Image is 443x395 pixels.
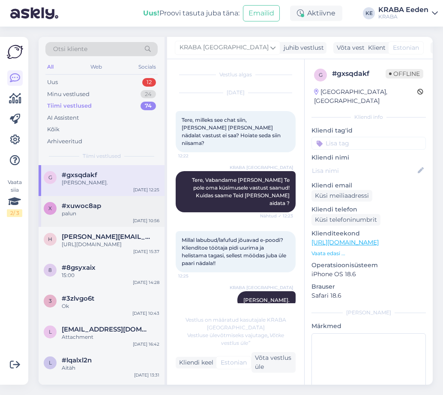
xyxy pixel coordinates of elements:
div: Vestlus algas [176,71,296,78]
div: Tiimi vestlused [47,102,92,110]
span: l [49,329,52,335]
p: Vaata edasi ... [311,250,426,257]
span: Nähtud ✓ 12:23 [260,213,293,219]
div: [DATE] 12:25 [133,187,159,193]
div: KRABA Eeden [378,6,428,13]
div: [DATE] 15:37 [133,248,159,255]
a: KRABA EedenKRABA [378,6,438,20]
span: KRABA [GEOGRAPHIC_DATA] [230,164,293,171]
span: h [48,236,52,242]
span: Vestlus on määratud kasutajale KRABA [GEOGRAPHIC_DATA] [186,317,286,331]
div: Aitäh [62,364,159,372]
div: Proovi tasuta juba täna: [143,8,239,18]
div: 2 / 3 [7,209,22,217]
div: [DATE] 14:28 [133,279,159,286]
span: KRABA [GEOGRAPHIC_DATA] [230,284,293,291]
div: Ok [62,302,159,310]
span: 3 [49,298,52,304]
div: [DATE] 13:31 [134,372,159,378]
span: x [48,205,52,211]
p: Kliendi telefon [311,205,426,214]
span: #xuwoc8ap [62,202,101,210]
span: KRABA [GEOGRAPHIC_DATA] [180,43,269,52]
img: Askly Logo [7,44,23,60]
div: Võta vestlus üle [333,42,387,54]
div: 24 [141,90,156,99]
span: 12:22 [178,153,210,159]
p: Operatsioonisüsteem [311,261,426,270]
div: Socials [137,61,158,72]
div: Attachment [62,333,159,341]
a: [URL][DOMAIN_NAME] [311,238,379,246]
div: [PERSON_NAME] [311,309,426,317]
span: l [49,359,52,366]
div: [DATE] 10:43 [132,310,159,317]
span: Millal labubud/lafufud jõuavad e-poodi? Klienditoe töötaja pidi uurima ja helistama tagasi, selle... [182,237,287,266]
div: 15:00 [62,271,159,279]
span: 8 [48,267,52,273]
div: All [45,61,55,72]
p: Kliendi email [311,181,426,190]
div: KRABA [378,13,428,20]
p: Märkmed [311,322,426,331]
span: [PERSON_NAME]. [243,297,290,303]
div: Vaata siia [7,178,22,217]
div: Küsi telefoninumbrit [311,214,380,226]
span: helena.dreimann@gmail.com [62,233,151,241]
div: AI Assistent [47,114,79,122]
div: # gxsqdakf [332,69,386,79]
div: Arhiveeritud [47,137,82,146]
p: Safari 18.6 [311,291,426,300]
span: g [319,72,323,78]
div: [DATE] [176,89,296,96]
span: g [48,174,52,181]
div: [URL][DOMAIN_NAME] [62,241,159,248]
p: Klienditeekond [311,229,426,238]
b: Uus! [143,9,159,17]
span: Estonian [393,43,419,52]
span: Tere, milleks see chat siin, [PERSON_NAME] [PERSON_NAME] nädalat vastust ei saa? Hoiate seda siin... [182,117,282,146]
div: Võta vestlus üle [251,352,296,373]
div: 74 [141,102,156,110]
input: Lisa nimi [312,166,416,175]
span: Tere, Vabandame [PERSON_NAME] Te pole oma küsimusele vastust saanud! Kuidas saame Teid [PERSON_NA... [192,177,291,206]
div: KE [363,7,375,19]
div: palun [62,210,159,217]
div: Kliendi info [311,113,426,121]
span: Vestluse ülevõtmiseks vajutage [187,332,284,346]
span: Tiimi vestlused [83,152,121,160]
span: #lqalxl2n [62,356,92,364]
p: Brauser [311,282,426,291]
span: 12:25 [178,273,210,279]
div: 12 [142,78,156,87]
div: [PERSON_NAME]. [62,179,159,187]
div: [DATE] 16:42 [133,341,159,347]
div: [DATE] 10:56 [133,217,159,224]
span: #8gsyxaix [62,264,96,271]
div: Küsi meiliaadressi [311,190,372,202]
span: liinake125@gmail.com [62,326,151,333]
p: Kliendi tag'id [311,126,426,135]
div: juhib vestlust [280,43,324,52]
div: Aktiivne [290,6,342,21]
span: Otsi kliente [53,45,87,54]
span: Estonian [221,358,247,367]
div: Klient [365,43,386,52]
div: Kliendi keel [176,358,213,367]
p: Kliendi nimi [311,153,426,162]
span: Offline [386,69,423,78]
div: Uus [47,78,58,87]
div: Web [89,61,104,72]
div: [GEOGRAPHIC_DATA], [GEOGRAPHIC_DATA] [314,87,417,106]
span: #gxsqdakf [62,171,97,179]
div: Minu vestlused [47,90,90,99]
span: #3zlvgo6t [62,295,94,302]
input: Lisa tag [311,137,426,150]
button: Emailid [243,5,280,21]
p: iPhone OS 18.6 [311,270,426,279]
div: Kõik [47,125,60,134]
